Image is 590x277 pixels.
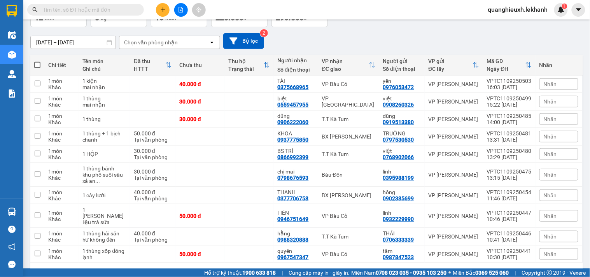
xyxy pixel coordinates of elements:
div: 1 thùng + 1 bịch chanh [82,130,126,143]
div: Chưa thu [179,62,221,68]
div: hồng [383,189,421,195]
div: 13:31 [DATE] [487,137,532,143]
div: 0768902066 [383,154,414,160]
div: VPTC1109250503 [487,78,532,84]
span: quanghieuxh.lekhanh [482,5,554,14]
div: Chọn văn phòng nhận [124,39,178,46]
div: 14:00 [DATE] [487,119,532,125]
div: Khác [48,254,75,260]
div: 1 món [48,95,75,102]
span: question-circle [8,226,16,233]
div: 15:22 [DATE] [487,102,532,108]
strong: 1900 633 818 [242,270,276,276]
div: 1 cây lưới [82,192,126,198]
div: khu phố suối sâu xả an tịnh, trảng bàng [82,172,126,184]
div: việt [383,148,421,154]
div: T.T Kà Tum [322,116,375,122]
span: Nhãn [544,192,557,198]
div: Khác [48,195,75,202]
span: Nhãn [544,172,557,178]
th: Toggle SortBy [318,55,379,75]
div: 50.000 đ [179,251,221,257]
strong: 0369 525 060 [476,270,509,276]
span: | [515,268,516,277]
div: Số điện thoại [278,67,314,73]
span: copyright [547,270,552,275]
th: Toggle SortBy [225,55,274,75]
div: 40.000 đ [179,81,221,87]
div: VP [PERSON_NAME] [429,233,479,240]
div: VPTC1109250447 [487,210,532,216]
div: VPTC1109250481 [487,130,532,137]
div: 13:15 [DATE] [487,175,532,181]
div: hằng [278,230,314,237]
div: 10:41 [DATE] [487,237,532,243]
input: Tìm tên, số ĐT hoặc mã đơn [43,5,135,14]
div: 16:03 [DATE] [487,84,532,90]
div: Khác [48,119,75,125]
div: VPTC1109250485 [487,113,532,119]
span: Miền Nam [351,268,447,277]
div: Khác [48,84,75,90]
div: chị mai [278,168,314,175]
div: 13:29 [DATE] [487,154,532,160]
svg: open [209,39,215,46]
span: ⚪️ [449,271,451,274]
div: 0706333339 [383,237,414,243]
div: T.T Kà Tum [322,233,375,240]
div: VP [PERSON_NAME] [429,81,479,87]
div: Số điện thoại [383,66,421,72]
div: BS TRÍ [278,148,314,154]
sup: 1 [562,4,567,9]
span: Nhãn [544,116,557,122]
img: warehouse-icon [8,31,16,39]
div: Ghi chú [82,66,126,72]
div: mai nhận [82,102,126,108]
span: | [282,268,283,277]
div: linh [383,168,421,175]
div: Khác [48,237,75,243]
span: search [32,7,38,12]
span: đ [304,15,307,21]
span: message [8,261,16,268]
div: 0987847523 [383,254,414,260]
div: VP [PERSON_NAME] [429,151,479,157]
input: Select a date range. [31,36,116,49]
div: VP [GEOGRAPHIC_DATA] [322,95,375,108]
div: 1 thùng xốp đông lạnh [82,248,126,260]
div: VP [PERSON_NAME] [429,116,479,122]
img: warehouse-icon [8,51,16,59]
div: hư không đền [82,237,126,243]
div: [DATE] 08:27 [74,9,137,18]
div: TÀI [278,78,314,84]
sup: 2 [260,29,268,37]
div: VPTC1109250441 [487,248,532,254]
span: ... [96,178,100,184]
span: Nhãn [544,213,557,219]
th: Toggle SortBy [483,55,536,75]
div: 1 món [48,189,75,195]
strong: 0708 023 035 - 0935 103 250 [376,270,447,276]
div: T.T Kà Tum [322,151,375,157]
img: warehouse-icon [8,208,16,216]
div: VP gửi [429,58,473,64]
div: Chi tiết [48,62,75,68]
div: 50.000 đ [134,130,172,137]
button: aim [192,3,206,17]
div: 50.000 đ [179,213,221,219]
div: Đã thu [134,58,165,64]
div: 0395988199 [383,175,414,181]
div: Khác [48,102,75,108]
div: 0976053472 [383,84,414,90]
div: 0798676593 [278,175,309,181]
div: Nhãn [539,62,578,68]
span: Nhãn [544,98,557,105]
span: đ [243,15,247,21]
div: 30.000 đ [134,148,172,154]
div: TIÊN [278,210,314,216]
div: 0375668965 [278,84,309,90]
div: biệt [278,95,314,102]
span: Nhãn [544,251,557,257]
div: Thu hộ [229,58,264,64]
span: kg [101,15,107,21]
